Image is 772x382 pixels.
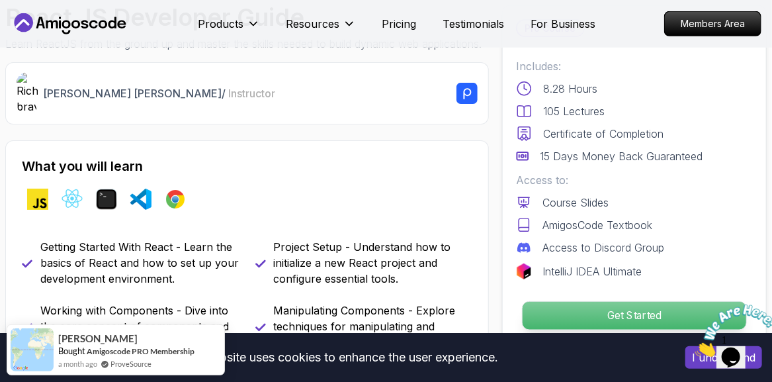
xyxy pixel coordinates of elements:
[543,81,597,97] p: 8.28 Hours
[523,302,746,330] p: Get Started
[542,195,609,211] p: Course Slides
[516,263,532,279] img: jetbrains logo
[11,328,54,371] img: provesource social proof notification image
[58,333,138,344] span: [PERSON_NAME]
[130,189,151,210] img: vscode logo
[542,263,642,279] p: IntelliJ IDEA Ultimate
[286,16,356,42] button: Resources
[40,303,239,350] p: Working with Components - Dive into the core concept of components and how to create and use them...
[58,346,85,356] span: Bought
[87,346,194,356] a: Amigoscode PRO Membership
[40,239,239,287] p: Getting Started With React - Learn the basics of React and how to set up your development environ...
[17,72,38,115] img: Richard bray
[540,148,703,164] p: 15 Days Money Back Guaranteed
[43,85,275,101] p: [PERSON_NAME] [PERSON_NAME] /
[443,16,505,32] a: Testimonials
[5,5,87,58] img: Chat attention grabber
[198,16,260,42] button: Products
[664,11,761,36] a: Members Area
[198,16,244,32] p: Products
[62,189,83,210] img: react logo
[516,172,753,188] p: Access to:
[96,189,117,210] img: terminal logo
[522,301,747,330] button: Get Started
[58,358,97,369] span: a month ago
[165,189,186,210] img: chrome logo
[542,217,652,233] p: AmigosCode Textbook
[10,343,665,372] div: This website uses cookies to enhance the user experience.
[685,346,762,369] button: Accept cookies
[274,303,473,350] p: Manipulating Components - Explore techniques for manipulating and managing component state and pr...
[690,299,772,362] iframe: chat widget
[382,16,417,32] a: Pricing
[274,239,473,287] p: Project Setup - Understand how to initialize a new React project and configure essential tools.
[531,16,596,32] a: For Business
[542,240,664,256] p: Access to Discord Group
[543,126,664,142] p: Certificate of Completion
[110,358,151,369] a: ProveSource
[27,189,48,210] img: javascript logo
[665,12,761,36] p: Members Area
[516,58,753,74] p: Includes:
[286,16,340,32] p: Resources
[22,157,472,175] h2: What you will learn
[5,5,11,17] span: 1
[228,87,275,100] span: Instructor
[543,103,605,119] p: 105 Lectures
